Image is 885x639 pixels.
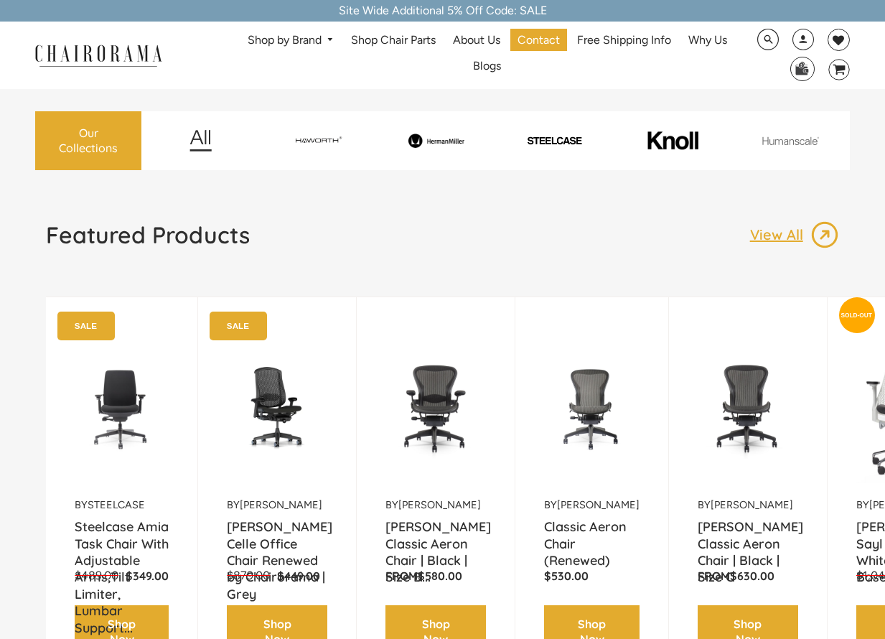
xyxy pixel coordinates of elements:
[791,57,813,79] img: WhatsApp_Image_2024-07-12_at_16.23.01.webp
[161,129,240,151] img: image_12.png
[27,42,170,67] img: chairorama
[681,29,734,51] a: Why Us
[231,29,744,82] nav: DesktopNavigation
[385,569,486,584] p: From
[385,498,486,512] p: by
[351,33,436,48] span: Shop Chair Parts
[385,319,486,498] img: Herman Miller Classic Aeron Chair | Black | Size B (Renewed) - chairorama
[698,319,798,498] a: Herman Miller Classic Aeron Chair | Black | Size C - chairorama Herman Miller Classic Aeron Chair...
[75,319,169,498] a: Amia Chair by chairorama.com Renewed Amia Chair chairorama.com
[46,220,250,249] h1: Featured Products
[75,498,169,512] p: by
[75,321,97,330] text: SALE
[510,29,567,51] a: Contact
[698,319,798,498] img: Herman Miller Classic Aeron Chair | Black | Size C - chairorama
[810,220,839,249] img: image_13.png
[544,569,589,583] span: $530.00
[227,498,327,512] p: by
[88,498,145,511] a: Steelcase
[380,134,494,148] img: image_8_173eb7e0-7579-41b4-bc8e-4ba0b8ba93e8.png
[730,569,774,583] span: $630.00
[385,518,486,554] a: [PERSON_NAME] Classic Aeron Chair | Black | Size B...
[577,33,671,48] span: Free Shipping Info
[227,321,249,330] text: SALE
[711,498,793,511] a: [PERSON_NAME]
[453,33,500,48] span: About Us
[688,33,727,48] span: Why Us
[557,498,640,511] a: [PERSON_NAME]
[240,29,342,52] a: Shop by Brand
[698,518,798,554] a: [PERSON_NAME] Classic Aeron Chair | Black | Size C
[497,136,612,146] img: PHOTO-2024-07-09-00-53-10-removebg-preview.png
[544,518,640,554] a: Classic Aeron Chair (Renewed)
[570,29,678,51] a: Free Shipping Info
[398,498,481,511] a: [PERSON_NAME]
[35,111,141,170] a: Our Collections
[734,136,848,145] img: image_11.png
[698,569,798,584] p: From
[75,319,169,498] img: Amia Chair by chairorama.com
[518,33,560,48] span: Contact
[385,319,486,498] a: Herman Miller Classic Aeron Chair | Black | Size B (Renewed) - chairorama Herman Miller Classic A...
[227,319,327,498] a: Herman Miller Celle Office Chair Renewed by Chairorama | Grey - chairorama Herman Miller Celle Of...
[126,569,169,583] span: $349.00
[616,130,730,151] img: image_10_1.png
[473,59,501,74] span: Blogs
[227,319,327,498] img: Herman Miller Celle Office Chair Renewed by Chairorama | Grey - chairorama
[446,29,507,51] a: About Us
[466,55,508,78] a: Blogs
[240,498,322,511] a: [PERSON_NAME]
[46,220,250,261] a: Featured Products
[840,311,872,318] text: SOLD-OUT
[277,569,320,583] span: $449.00
[227,569,270,582] span: $879.00
[418,569,462,583] span: $580.00
[344,29,443,51] a: Shop Chair Parts
[75,518,169,554] a: Steelcase Amia Task Chair With Adjustable Arms,Tilt Limiter, Lumbar Support...
[544,319,640,498] img: Classic Aeron Chair (Renewed) - chairorama
[227,518,327,554] a: [PERSON_NAME] Celle Office Chair Renewed by Chairorama | Grey
[750,220,839,249] a: View All
[544,498,640,512] p: by
[750,225,810,244] p: View All
[75,569,118,582] span: $489.00
[698,498,798,512] p: by
[544,319,640,498] a: Classic Aeron Chair (Renewed) - chairorama Classic Aeron Chair (Renewed) - chairorama
[261,131,375,151] img: image_7_14f0750b-d084-457f-979a-a1ab9f6582c4.png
